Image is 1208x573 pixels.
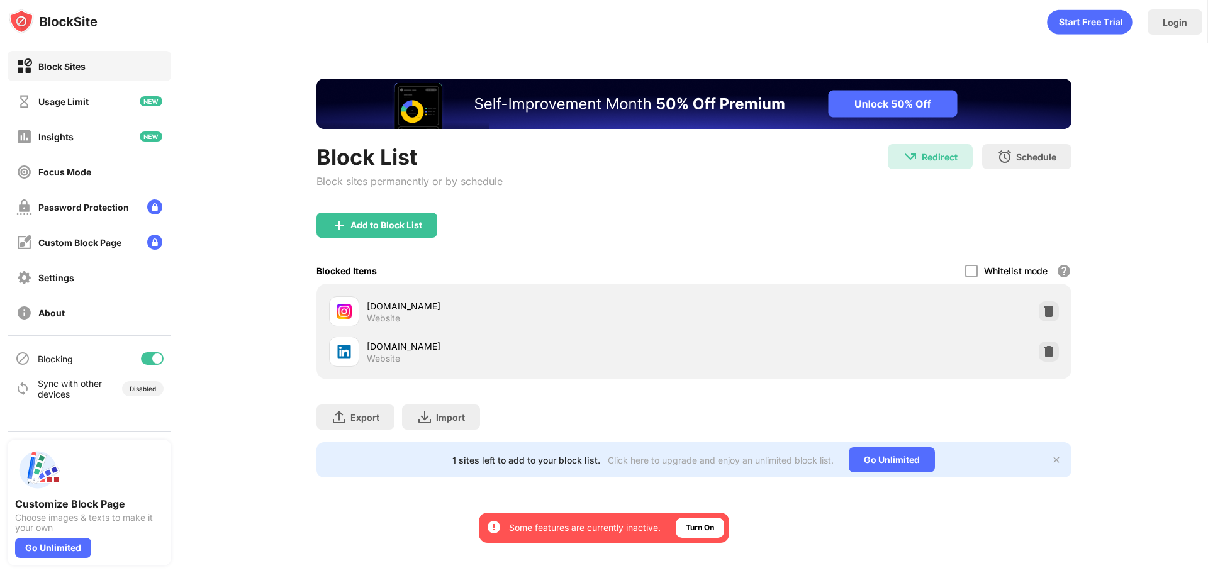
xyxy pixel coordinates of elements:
div: Import [436,412,465,423]
div: Website [367,313,400,324]
div: Blocking [38,353,73,364]
div: Usage Limit [38,96,89,107]
div: [DOMAIN_NAME] [367,299,694,313]
img: customize-block-page-off.svg [16,235,32,250]
div: Block sites permanently or by schedule [316,175,503,187]
img: password-protection-off.svg [16,199,32,215]
div: Login [1163,17,1187,28]
img: blocking-icon.svg [15,351,30,366]
div: Blocked Items [316,265,377,276]
img: about-off.svg [16,305,32,321]
div: animation [1047,9,1132,35]
img: sync-icon.svg [15,381,30,396]
div: Some features are currently inactive. [509,521,661,534]
img: new-icon.svg [140,131,162,142]
div: [DOMAIN_NAME] [367,340,694,353]
img: focus-off.svg [16,164,32,180]
div: Block List [316,144,503,170]
div: Choose images & texts to make it your own [15,513,164,533]
div: Insights [38,131,74,142]
div: 1 sites left to add to your block list. [452,455,600,465]
div: Settings [38,272,74,283]
div: About [38,308,65,318]
div: Website [367,353,400,364]
img: insights-off.svg [16,129,32,145]
div: Export [350,412,379,423]
div: Go Unlimited [849,447,935,472]
div: Click here to upgrade and enjoy an unlimited block list. [608,455,834,465]
div: Turn On [686,521,714,534]
img: lock-menu.svg [147,235,162,250]
img: favicons [337,304,352,319]
div: Customize Block Page [15,498,164,510]
img: logo-blocksite.svg [9,9,98,34]
div: Focus Mode [38,167,91,177]
img: error-circle-white.svg [486,520,501,535]
div: Block Sites [38,61,86,72]
img: block-on.svg [16,58,32,74]
img: favicons [337,344,352,359]
div: Go Unlimited [15,538,91,558]
div: Redirect [922,152,958,162]
img: new-icon.svg [140,96,162,106]
img: settings-off.svg [16,270,32,286]
div: Password Protection [38,202,129,213]
img: x-button.svg [1051,455,1061,465]
img: push-custom-page.svg [15,447,60,492]
img: time-usage-off.svg [16,94,32,109]
div: Disabled [130,385,156,392]
div: Sync with other devices [38,378,103,399]
img: lock-menu.svg [147,199,162,214]
div: Schedule [1016,152,1056,162]
div: Custom Block Page [38,237,121,248]
div: Whitelist mode [984,265,1048,276]
iframe: Banner [316,79,1071,129]
div: Add to Block List [350,220,422,230]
